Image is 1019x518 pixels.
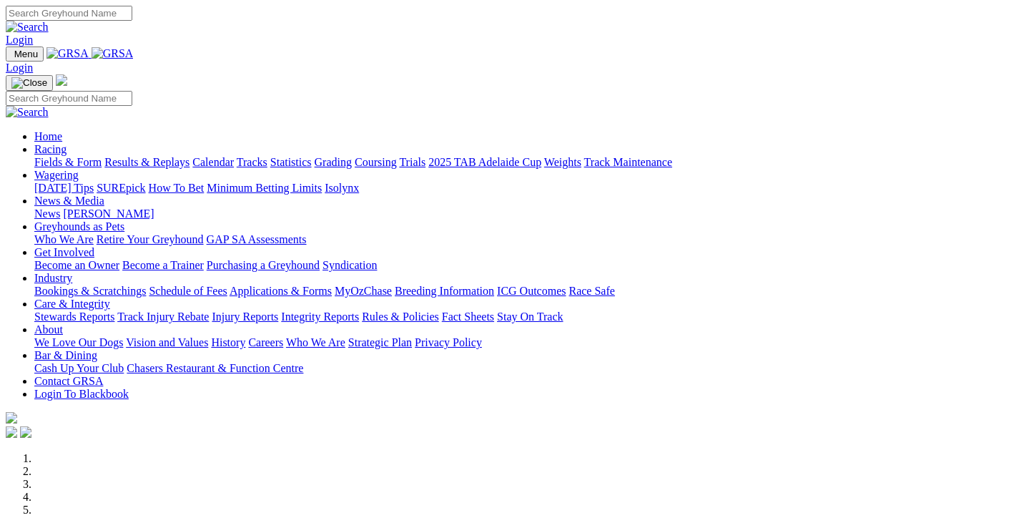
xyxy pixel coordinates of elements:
input: Search [6,6,132,21]
div: Racing [34,156,1013,169]
a: Stewards Reports [34,311,114,323]
a: [DATE] Tips [34,182,94,194]
a: GAP SA Assessments [207,233,307,245]
a: Fact Sheets [442,311,494,323]
a: Login [6,34,33,46]
a: Industry [34,272,72,284]
a: Syndication [323,259,377,271]
div: About [34,336,1013,349]
input: Search [6,91,132,106]
a: Tracks [237,156,267,168]
a: Privacy Policy [415,336,482,348]
a: News [34,207,60,220]
a: Who We Are [34,233,94,245]
img: logo-grsa-white.png [6,412,17,424]
a: Racing [34,143,67,155]
a: Become a Trainer [122,259,204,271]
a: Careers [248,336,283,348]
a: Vision and Values [126,336,208,348]
a: Purchasing a Greyhound [207,259,320,271]
img: logo-grsa-white.png [56,74,67,86]
a: Breeding Information [395,285,494,297]
a: Track Maintenance [584,156,672,168]
a: Fields & Form [34,156,102,168]
a: Integrity Reports [281,311,359,323]
a: MyOzChase [335,285,392,297]
a: How To Bet [149,182,205,194]
img: facebook.svg [6,426,17,438]
img: GRSA [92,47,134,60]
a: [PERSON_NAME] [63,207,154,220]
a: Bar & Dining [34,349,97,361]
a: Weights [544,156,581,168]
a: Results & Replays [104,156,189,168]
a: Calendar [192,156,234,168]
div: News & Media [34,207,1013,220]
a: Cash Up Your Club [34,362,124,374]
a: Minimum Betting Limits [207,182,322,194]
a: Statistics [270,156,312,168]
a: Bookings & Scratchings [34,285,146,297]
a: Track Injury Rebate [117,311,209,323]
a: Care & Integrity [34,298,110,310]
a: Coursing [355,156,397,168]
div: Wagering [34,182,1013,195]
a: Race Safe [568,285,614,297]
a: Greyhounds as Pets [34,220,124,233]
a: About [34,323,63,336]
img: GRSA [46,47,89,60]
a: Login To Blackbook [34,388,129,400]
div: Care & Integrity [34,311,1013,323]
a: Retire Your Greyhound [97,233,204,245]
img: Search [6,21,49,34]
a: Applications & Forms [230,285,332,297]
span: Menu [14,49,38,59]
div: Greyhounds as Pets [34,233,1013,246]
button: Toggle navigation [6,75,53,91]
img: Search [6,106,49,119]
a: Rules & Policies [362,311,439,323]
a: Who We Are [286,336,345,348]
a: Schedule of Fees [149,285,227,297]
a: Get Involved [34,246,94,258]
a: We Love Our Dogs [34,336,123,348]
a: SUREpick [97,182,145,194]
a: News & Media [34,195,104,207]
a: Isolynx [325,182,359,194]
div: Bar & Dining [34,362,1013,375]
div: Industry [34,285,1013,298]
a: Wagering [34,169,79,181]
a: Become an Owner [34,259,119,271]
a: Injury Reports [212,311,278,323]
a: Login [6,62,33,74]
a: Strategic Plan [348,336,412,348]
a: Stay On Track [497,311,563,323]
button: Toggle navigation [6,47,44,62]
a: Trials [399,156,425,168]
a: ICG Outcomes [497,285,566,297]
div: Get Involved [34,259,1013,272]
a: History [211,336,245,348]
img: Close [11,77,47,89]
a: Chasers Restaurant & Function Centre [127,362,303,374]
img: twitter.svg [20,426,31,438]
a: 2025 TAB Adelaide Cup [428,156,541,168]
a: Contact GRSA [34,375,103,387]
a: Home [34,130,62,142]
a: Grading [315,156,352,168]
